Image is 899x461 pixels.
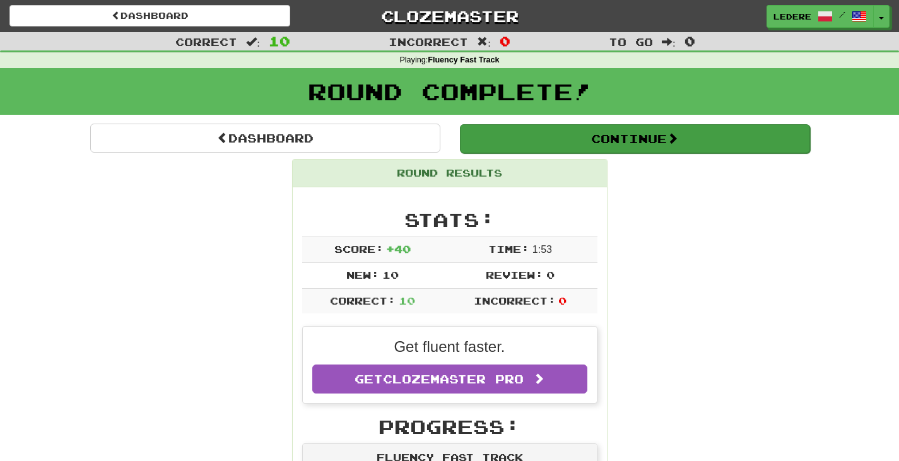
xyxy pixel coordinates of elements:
span: Clozemaster Pro [383,372,524,386]
span: / [839,10,845,19]
span: 10 [382,269,399,281]
span: Time: [488,243,529,255]
span: 0 [546,269,555,281]
span: 0 [558,295,567,306]
span: + 40 [386,243,411,255]
button: Continue [460,124,810,153]
h2: Stats: [302,209,597,230]
span: Incorrect: [474,295,556,306]
a: GetClozemaster Pro [312,365,587,394]
span: : [246,37,260,47]
div: Round Results [293,160,607,187]
span: Correct [175,35,237,48]
span: 10 [269,33,290,49]
span: Score: [334,243,384,255]
span: Correct: [330,295,396,306]
span: 0 [685,33,695,49]
span: New: [346,269,379,281]
span: Review: [486,269,543,281]
a: Dashboard [90,124,440,153]
span: To go [609,35,653,48]
a: ledere / [767,5,874,28]
a: Clozemaster [309,5,590,27]
h1: Round Complete! [4,79,895,104]
a: Dashboard [9,5,290,26]
span: 1 : 53 [532,244,552,255]
span: 10 [399,295,415,306]
span: ledere [773,11,811,22]
span: : [477,37,491,47]
strong: Fluency Fast Track [428,55,499,64]
h2: Progress: [302,416,597,437]
span: 0 [500,33,510,49]
span: Incorrect [389,35,468,48]
span: : [662,37,676,47]
p: Get fluent faster. [312,336,587,358]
